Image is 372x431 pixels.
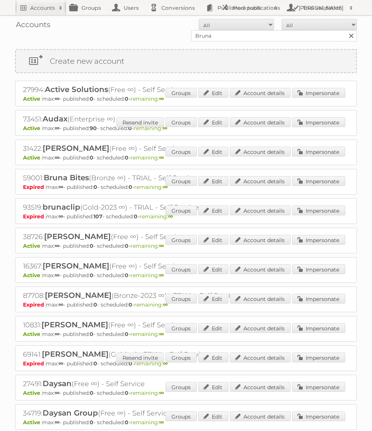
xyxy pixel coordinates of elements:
a: Account details [230,382,291,392]
span: [PERSON_NAME] [41,320,108,329]
span: Daysan [43,379,72,388]
a: Edit [198,235,228,245]
span: [PERSON_NAME] [44,232,111,241]
a: Impersonate [292,411,345,421]
strong: 0 [90,95,93,102]
a: Edit [198,353,228,362]
a: Impersonate [292,294,345,304]
span: [PERSON_NAME] [43,144,109,153]
span: remaining: [130,419,164,426]
strong: 0 [125,390,129,396]
span: Daysan Group [43,408,98,417]
strong: ∞ [159,95,164,102]
a: Groups [165,176,197,186]
strong: ∞ [58,301,63,308]
a: Account details [230,323,291,333]
span: remaining: [139,213,173,220]
strong: 0 [90,331,93,337]
h2: 34719: (Free ∞) - Self Service [23,408,287,418]
span: Active [23,154,42,161]
strong: 0 [93,360,97,367]
strong: ∞ [163,301,168,308]
h2: 73451: (Enterprise ∞) [23,114,287,124]
a: Impersonate [292,264,345,274]
a: Groups [165,382,197,392]
span: Active [23,390,42,396]
span: Active Solutions [45,85,108,94]
a: Edit [198,264,228,274]
span: Expired [23,301,46,308]
strong: 0 [125,331,129,337]
span: Active [23,272,42,279]
span: remaining: [130,95,164,102]
strong: ∞ [163,184,168,190]
strong: ∞ [159,272,164,279]
a: Edit [198,206,228,215]
span: [PERSON_NAME] [45,291,112,300]
strong: ∞ [159,331,164,337]
span: remaining: [134,184,168,190]
a: Resend invite [116,117,164,127]
a: Groups [165,294,197,304]
span: [PERSON_NAME] [43,261,109,270]
span: remaining: [130,154,164,161]
strong: ∞ [55,154,60,161]
a: Account details [230,264,291,274]
a: Account details [230,353,291,362]
p: max: - published: - scheduled: - [23,390,349,396]
strong: 0 [90,154,93,161]
p: max: - published: - scheduled: - [23,213,349,220]
a: Groups [165,353,197,362]
strong: ∞ [55,419,60,426]
a: Account details [230,235,291,245]
strong: 0 [125,419,129,426]
h2: More tools [233,4,270,12]
strong: ∞ [55,242,60,249]
a: Edit [198,323,228,333]
a: Groups [165,117,197,127]
p: max: - published: - scheduled: - [23,272,349,279]
span: Active [23,419,42,426]
p: max: - published: - scheduled: - [23,419,349,426]
a: Groups [165,88,197,98]
span: remaining: [130,331,164,337]
strong: 0 [125,154,129,161]
span: remaining: [130,390,164,396]
span: remaining: [134,301,168,308]
a: Groups [165,264,197,274]
a: Account details [230,88,291,98]
p: max: - published: - scheduled: - [23,242,349,249]
a: Account details [230,147,291,156]
a: Impersonate [292,323,345,333]
h2: 38726: (Free ∞) - Self Service [23,232,287,242]
a: Groups [165,147,197,156]
strong: ∞ [55,390,60,396]
strong: ∞ [55,331,60,337]
strong: 107 [93,213,103,220]
strong: 0 [125,95,129,102]
h2: 69141: (Gold ∞) - TRIAL - Self Service [23,350,287,359]
a: Impersonate [292,206,345,215]
strong: 0 [93,184,97,190]
span: Active [23,125,42,132]
span: Active [23,95,42,102]
strong: 0 [129,301,132,308]
a: Create new account [16,50,356,72]
span: [PERSON_NAME] [42,350,109,359]
a: Groups [165,323,197,333]
strong: 0 [125,272,129,279]
a: Account details [230,206,291,215]
a: Impersonate [292,353,345,362]
span: Expired [23,213,46,220]
span: Bruna Bites [44,173,89,182]
a: Account details [230,117,291,127]
strong: ∞ [159,242,164,249]
strong: 0 [134,213,138,220]
h2: 59001: (Bronze ∞) - TRIAL - Self Service [23,173,287,183]
a: Account details [230,411,291,421]
span: Active [23,242,42,249]
p: max: - published: - scheduled: - [23,184,349,190]
a: Edit [198,294,228,304]
a: Impersonate [292,176,345,186]
a: Edit [198,176,228,186]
